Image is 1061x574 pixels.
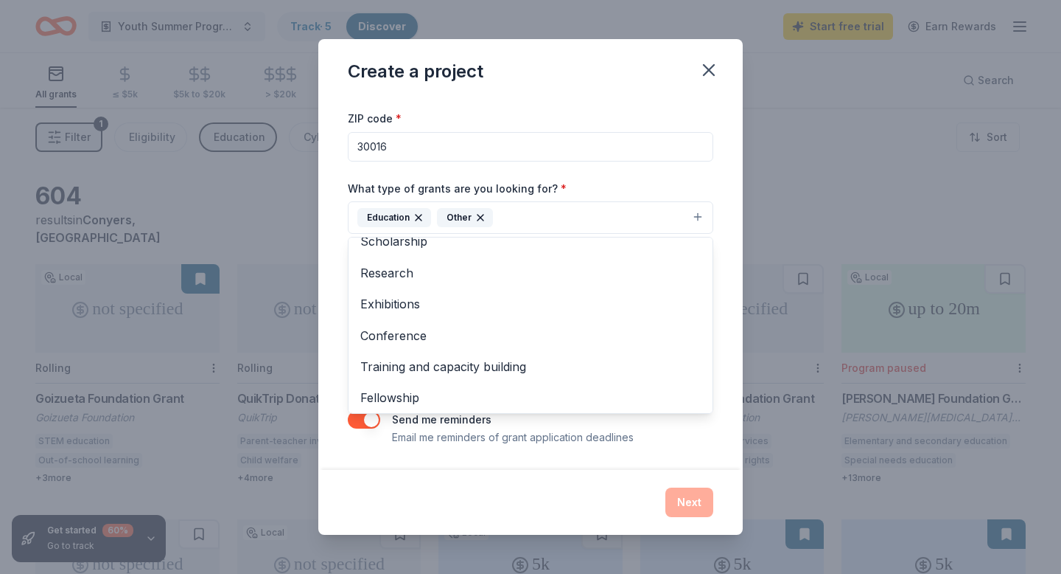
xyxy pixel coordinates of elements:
[360,232,701,251] span: Scholarship
[357,208,431,227] div: Education
[348,201,713,234] button: EducationOther
[360,357,701,376] span: Training and capacity building
[360,263,701,283] span: Research
[348,237,713,414] div: EducationOther
[360,326,701,345] span: Conference
[437,208,493,227] div: Other
[360,294,701,314] span: Exhibitions
[360,388,701,407] span: Fellowship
